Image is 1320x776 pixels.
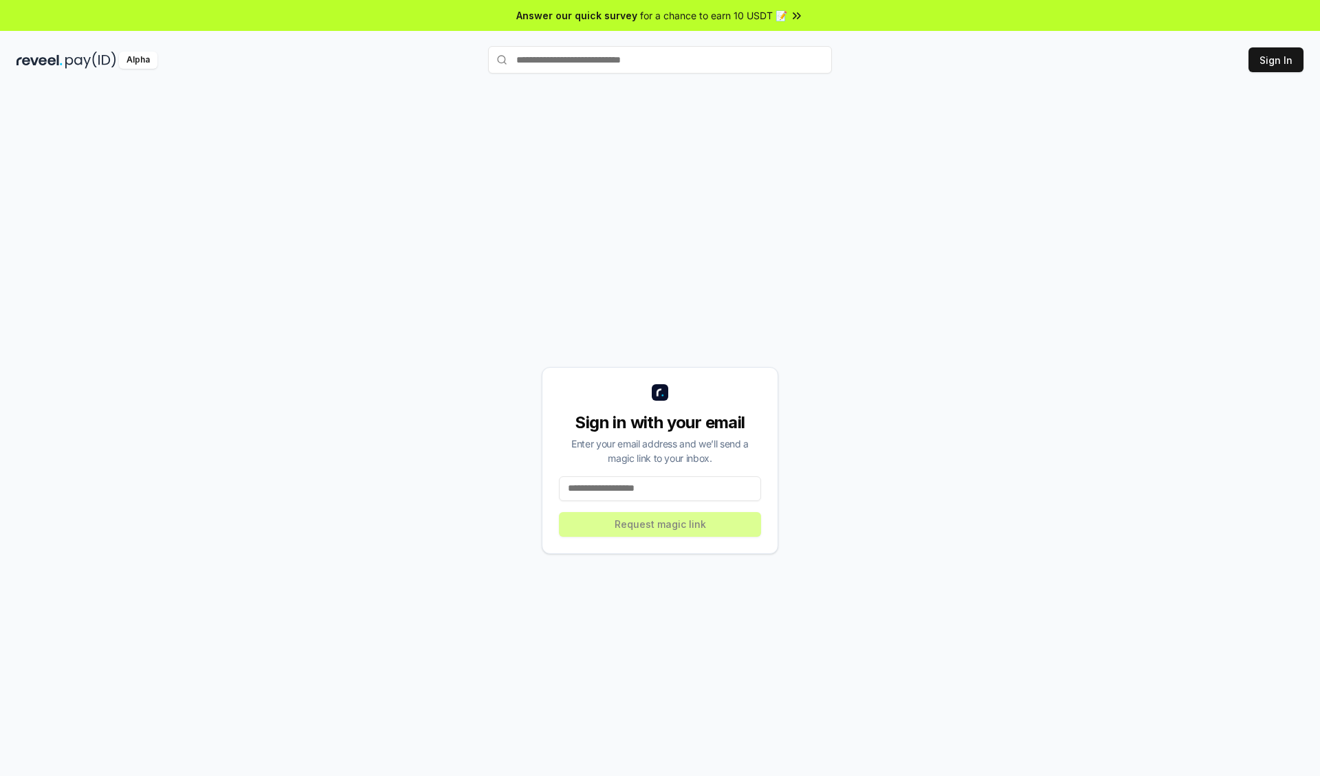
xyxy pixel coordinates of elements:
img: pay_id [65,52,116,69]
div: Enter your email address and we’ll send a magic link to your inbox. [559,436,761,465]
span: Answer our quick survey [516,8,637,23]
div: Alpha [119,52,157,69]
img: logo_small [652,384,668,401]
button: Sign In [1248,47,1303,72]
div: Sign in with your email [559,412,761,434]
span: for a chance to earn 10 USDT 📝 [640,8,787,23]
img: reveel_dark [16,52,63,69]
